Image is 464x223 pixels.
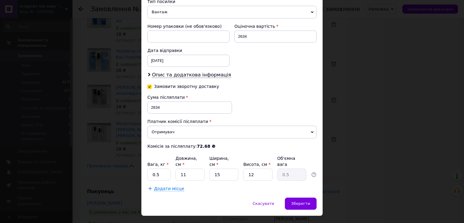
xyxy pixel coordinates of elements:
label: Ширина, см [209,156,229,167]
span: Вантаж [147,6,317,18]
b: 72.68 ₴ [197,144,215,149]
div: Оціночна вартість [234,23,317,29]
span: Платник комісії післяплати [147,119,208,124]
span: Сума післяплати [147,95,185,100]
span: Опис та додаткова інформація [152,72,231,78]
span: Додати місце [154,186,184,191]
span: Отримувач [147,126,317,138]
label: Довжина, см [176,156,197,167]
div: Об'ємна вага [277,155,306,167]
span: Зберегти [291,201,310,206]
div: Номер упаковки (не обов'язково) [147,23,230,29]
label: Висота, см [243,162,270,167]
div: Комісія за післяплату: [147,143,317,149]
label: Вага, кг [147,162,169,167]
div: Замовити зворотну доставку [154,84,219,89]
span: Скасувати [253,201,274,206]
div: Дата відправки [147,47,230,53]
